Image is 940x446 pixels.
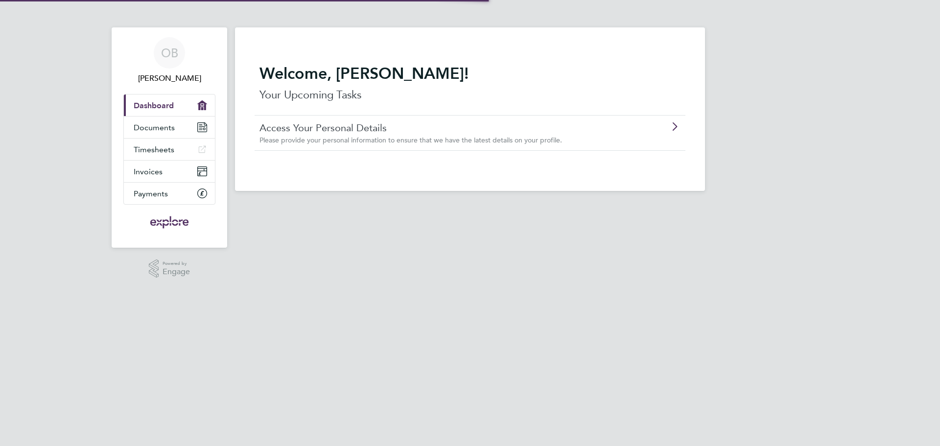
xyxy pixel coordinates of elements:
[163,268,190,276] span: Engage
[124,161,215,182] a: Invoices
[134,145,174,154] span: Timesheets
[259,64,681,83] h2: Welcome, [PERSON_NAME]!
[123,72,215,84] span: Omar Bugaighis
[149,259,190,278] a: Powered byEngage
[149,214,190,230] img: exploregroup-logo-retina.png
[123,214,215,230] a: Go to home page
[259,136,562,144] span: Please provide your personal information to ensure that we have the latest details on your profile.
[123,37,215,84] a: OB[PERSON_NAME]
[134,101,174,110] span: Dashboard
[259,87,681,103] p: Your Upcoming Tasks
[161,47,178,59] span: OB
[112,27,227,248] nav: Main navigation
[163,259,190,268] span: Powered by
[124,94,215,116] a: Dashboard
[124,183,215,204] a: Payments
[259,121,625,134] a: Access Your Personal Details
[134,167,163,176] span: Invoices
[134,189,168,198] span: Payments
[124,117,215,138] a: Documents
[124,139,215,160] a: Timesheets
[134,123,175,132] span: Documents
